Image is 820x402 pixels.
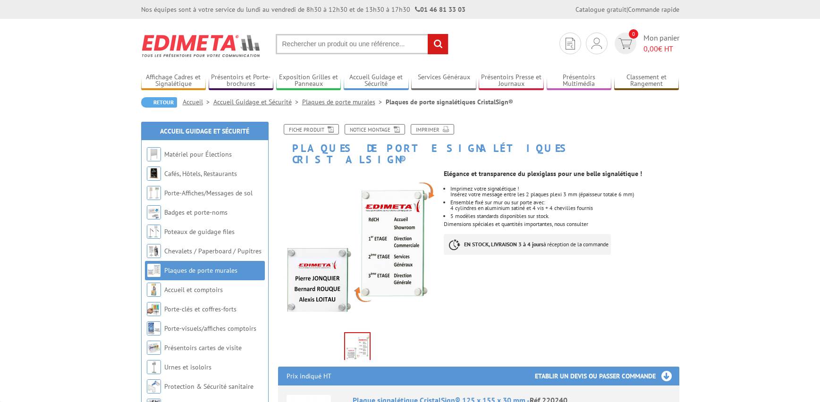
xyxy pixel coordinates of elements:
[444,234,611,255] p: à réception de la commande
[147,263,161,277] img: Plaques de porte murales
[629,29,638,39] span: 0
[147,244,161,258] img: Chevalets / Paperboard / Pupitres
[284,124,339,134] a: Fiche produit
[614,73,679,89] a: Classement et Rangement
[147,186,161,200] img: Porte-Affiches/Messages de sol
[464,241,543,248] strong: EN STOCK, LIVRAISON 3 à 4 jours
[444,165,686,264] div: Dimensions spéciales et quantités importantes, nous consulter
[141,28,262,63] img: Edimeta
[164,343,242,352] a: Présentoirs cartes de visite
[444,169,642,178] strong: Elégance et transparence du plexiglass pour une belle signalétique !
[612,33,679,54] a: devis rapide 0 Mon panier 0,00€ HT
[547,73,612,89] a: Présentoirs Multimédia
[345,333,370,362] img: plaques_de_porte_220240_1.jpg
[183,98,213,106] a: Accueil
[479,73,544,89] a: Présentoirs Presse et Journaux
[147,321,161,335] img: Porte-visuels/affiches comptoirs
[450,200,679,205] p: Ensemble fixé sur mur ou sur porte avec:
[141,5,465,14] div: Nos équipes sont à votre service du lundi au vendredi de 8h30 à 12h30 et de 13h30 à 17h30
[344,73,409,89] a: Accueil Guidage et Sécurité
[278,170,437,329] img: plaques_de_porte_220240_1.jpg
[276,34,448,54] input: Rechercher un produit ou une référence...
[618,38,632,49] img: devis rapide
[209,73,274,89] a: Présentoirs et Porte-brochures
[276,73,341,89] a: Exposition Grilles et Panneaux
[302,98,386,106] a: Plaques de porte murales
[147,167,161,181] img: Cafés, Hôtels, Restaurants
[147,225,161,239] img: Poteaux de guidage files
[147,302,161,316] img: Porte-clés et coffres-forts
[643,44,658,53] span: 0,00
[411,73,476,89] a: Services Généraux
[164,363,211,371] a: Urnes et isoloirs
[141,73,206,89] a: Affichage Cadres et Signalétique
[415,5,465,14] strong: 01 46 81 33 03
[643,33,679,54] span: Mon panier
[628,5,679,14] a: Commande rapide
[147,341,161,355] img: Présentoirs cartes de visite
[450,192,679,197] p: Insérez votre message entre les 2 plaques plexi 3 mm (épaisseur totale 6 mm)
[141,97,177,108] a: Retour
[164,266,237,275] a: Plaques de porte murales
[147,205,161,219] img: Badges et porte-noms
[535,367,679,385] h3: Etablir un devis ou passer commande
[164,169,237,178] a: Cafés, Hôtels, Restaurants
[575,5,626,14] a: Catalogue gratuit
[450,186,679,192] p: Imprimez votre signalétique !
[213,98,302,106] a: Accueil Guidage et Sécurité
[575,5,679,14] div: |
[164,324,256,333] a: Porte-visuels/affiches comptoirs
[566,38,575,50] img: devis rapide
[147,283,161,297] img: Accueil et comptoirs
[287,367,331,385] p: Prix indiqué HT
[164,305,237,313] a: Porte-clés et coffres-forts
[164,247,262,255] a: Chevalets / Paperboard / Pupitres
[147,360,161,374] img: Urnes et isoloirs
[450,205,679,211] p: 4 cylindres en aluminium satiné et 4 vis + 4 chevilles fournis
[164,208,228,217] a: Badges et porte-noms
[271,124,686,165] h1: Plaques de porte signalétiques CristalSign®
[164,285,223,294] a: Accueil et comptoirs
[147,379,161,394] img: Protection & Sécurité sanitaire
[592,38,602,49] img: devis rapide
[428,34,448,54] input: rechercher
[164,382,254,391] a: Protection & Sécurité sanitaire
[345,124,405,134] a: Notice Montage
[147,147,161,161] img: Matériel pour Élections
[450,213,679,219] li: 5 modèles standards disponibles sur stock.
[164,227,235,236] a: Poteaux de guidage files
[386,97,513,107] li: Plaques de porte signalétiques CristalSign®
[164,189,253,197] a: Porte-Affiches/Messages de sol
[643,43,679,54] span: € HT
[160,127,249,135] a: Accueil Guidage et Sécurité
[164,150,232,159] a: Matériel pour Élections
[411,124,454,134] a: Imprimer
